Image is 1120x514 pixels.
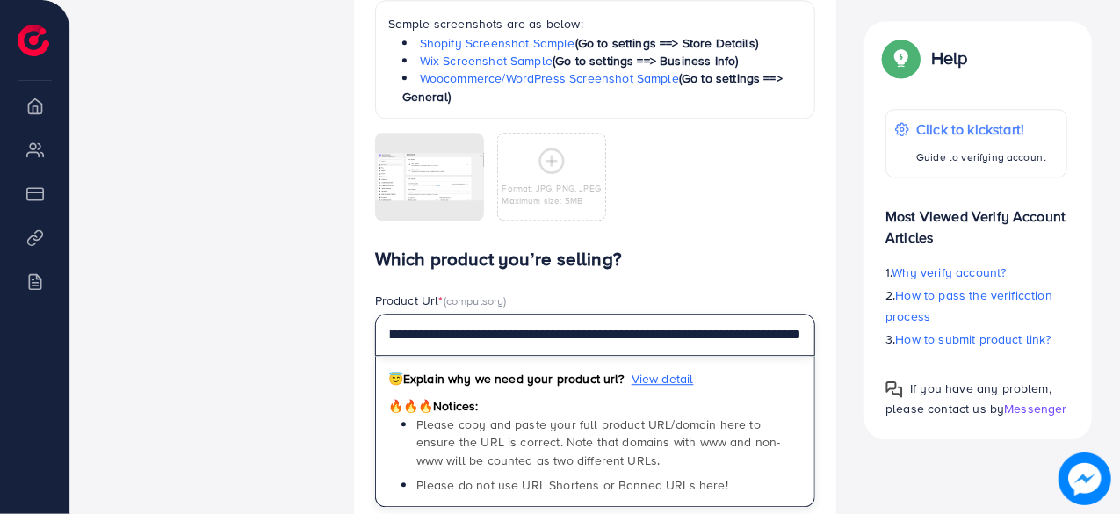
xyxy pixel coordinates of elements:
span: Messenger [1004,400,1066,417]
span: How to submit product link? [896,330,1051,348]
span: If you have any problem, please contact us by [885,380,1051,417]
a: Shopify Screenshot Sample [420,34,575,52]
span: Please copy and paste your full product URL/domain here to ensure the URL is correct. Note that d... [416,416,781,469]
span: (Go to settings ==> Business Info) [553,52,738,69]
h4: Which product you’re selling? [375,249,816,271]
img: logo [18,25,49,56]
p: Help [931,47,968,69]
span: Why verify account? [892,264,1007,281]
span: Explain why we need your product url? [388,370,625,387]
p: 1. [885,262,1067,283]
a: Wix Screenshot Sample [420,52,553,69]
img: image [1059,452,1111,505]
p: Guide to verifying account [916,147,1046,168]
a: Woocommerce/WordPress Screenshot Sample [420,69,679,87]
p: Most Viewed Verify Account Articles [885,192,1067,248]
span: (Go to settings ==> Store Details) [575,34,758,52]
img: img uploaded [375,153,484,200]
span: 😇 [388,370,403,387]
span: 🔥🔥🔥 [388,397,433,415]
p: Sample screenshots are as below: [388,13,803,34]
p: Format: JPG, PNG, JPEG [502,182,602,194]
span: View detail [632,370,694,387]
span: (compulsory) [444,293,507,308]
span: How to pass the verification process [885,286,1052,325]
p: Click to kickstart! [916,119,1046,140]
span: Please do not use URL Shortens or Banned URLs here! [416,476,728,494]
img: Popup guide [885,380,903,398]
span: Notices: [388,397,479,415]
span: (Go to settings ==> General) [402,69,783,105]
p: 3. [885,329,1067,350]
p: 2. [885,285,1067,327]
label: Product Url [375,292,507,309]
p: Maximum size: 5MB [502,194,602,206]
img: Popup guide [885,42,917,74]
